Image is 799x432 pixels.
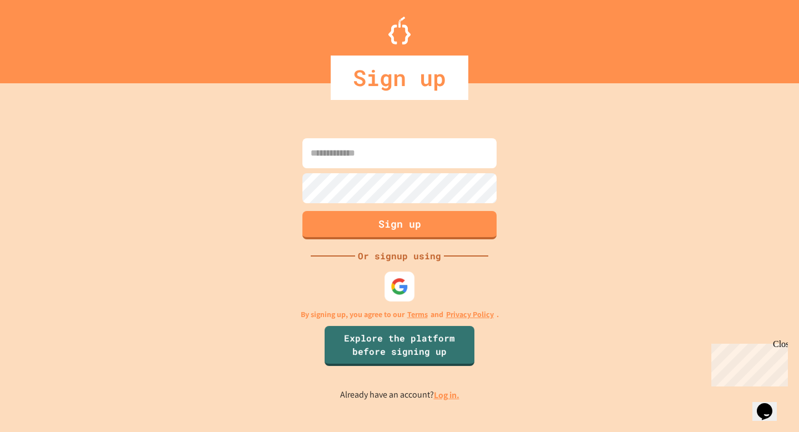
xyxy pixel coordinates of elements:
[446,309,494,320] a: Privacy Policy
[434,389,459,401] a: Log in.
[707,339,788,386] iframe: chat widget
[302,211,497,239] button: Sign up
[407,309,428,320] a: Terms
[340,388,459,402] p: Already have an account?
[331,56,468,100] div: Sign up
[301,309,499,320] p: By signing up, you agree to our and .
[325,326,474,366] a: Explore the platform before signing up
[388,17,411,44] img: Logo.svg
[355,249,444,263] div: Or signup using
[391,278,408,295] img: google-icon.svg
[752,388,788,421] iframe: chat widget
[4,4,77,71] div: Chat with us now!Close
